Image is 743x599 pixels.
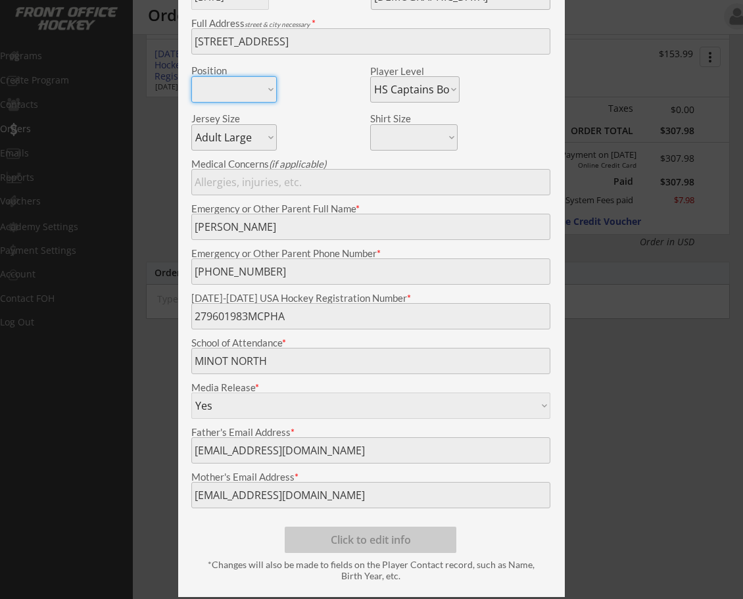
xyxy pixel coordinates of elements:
div: Full Address [191,18,550,28]
div: School of Attendance [191,338,550,348]
div: Medical Concerns [191,159,550,169]
em: (if applicable) [269,158,326,170]
div: Father's Email Address [191,427,550,437]
div: Position [191,66,259,76]
div: [DATE]-[DATE] USA Hockey Registration Number [191,293,550,303]
div: Emergency or Other Parent Full Name [191,204,550,214]
div: Media Release [191,383,550,393]
div: *Changes will also be made to fields on the Player Contact record, such as Name, Birth Year, etc. [198,560,544,582]
div: Player Level [370,66,460,76]
em: street & city necessary [245,20,310,28]
input: Street, City, Province/State [191,28,550,55]
button: Click to edit info [285,527,456,553]
div: Emergency or Other Parent Phone Number [191,249,550,258]
div: Shirt Size [370,114,438,124]
input: Allergies, injuries, etc. [191,169,550,195]
div: Jersey Size [191,114,259,124]
div: Mother's Email Address [191,472,550,482]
